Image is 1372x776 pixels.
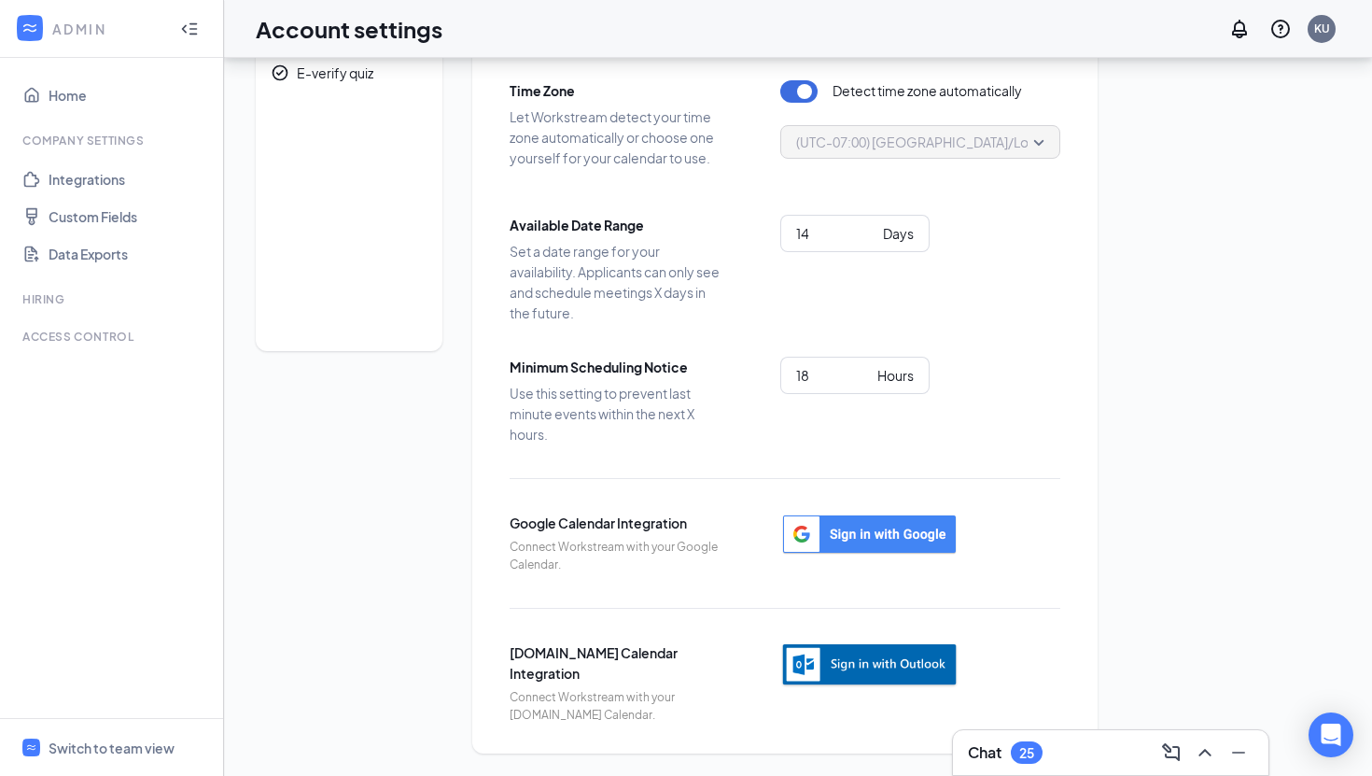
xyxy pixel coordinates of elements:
div: ADMIN [52,20,163,38]
svg: Collapse [180,20,199,38]
div: Open Intercom Messenger [1309,713,1353,757]
svg: Notifications [1228,18,1251,40]
button: ComposeMessage [1156,738,1186,768]
svg: ComposeMessage [1160,741,1183,764]
span: Detect time zone automatically [833,80,1022,103]
a: Home [49,77,208,114]
div: Company Settings [22,133,204,148]
div: Hiring [22,291,204,307]
span: Available Date Range [510,215,724,235]
svg: CheckmarkCircle [271,63,289,82]
span: (UTC-07:00) [GEOGRAPHIC_DATA]/Los_Angeles - Pacific Time [796,128,1175,156]
h1: Account settings [256,13,442,45]
div: Switch to team view [49,739,175,757]
span: Minimum Scheduling Notice [510,357,724,377]
span: [DOMAIN_NAME] Calendar Integration [510,642,724,684]
a: Custom Fields [49,198,208,235]
span: Time Zone [510,80,724,101]
a: Data Exports [49,235,208,273]
div: KU [1314,21,1330,36]
div: Hours [877,365,914,386]
svg: QuestionInfo [1269,18,1292,40]
div: Access control [22,329,204,345]
h3: Chat [968,742,1001,763]
svg: ChevronUp [1194,741,1216,764]
span: Connect Workstream with your [DOMAIN_NAME] Calendar. [510,689,724,725]
a: Integrations [49,161,208,198]
div: 25 [1019,745,1034,761]
span: Set a date range for your availability. Applicants can only see and schedule meetings X days in t... [510,241,724,323]
svg: Minimize [1227,741,1250,764]
span: Let Workstream detect your time zone automatically or choose one yourself for your calendar to use. [510,106,724,168]
svg: WorkstreamLogo [25,741,37,754]
div: Days [883,223,914,244]
button: Minimize [1224,738,1253,768]
a: CheckmarkCircleE-verify quiz [256,52,442,93]
span: Connect Workstream with your Google Calendar. [510,539,724,574]
span: Use this setting to prevent last minute events within the next X hours. [510,383,724,444]
button: ChevronUp [1190,738,1220,768]
span: Google Calendar Integration [510,513,724,533]
div: E-verify quiz [297,63,373,82]
svg: WorkstreamLogo [21,19,39,37]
